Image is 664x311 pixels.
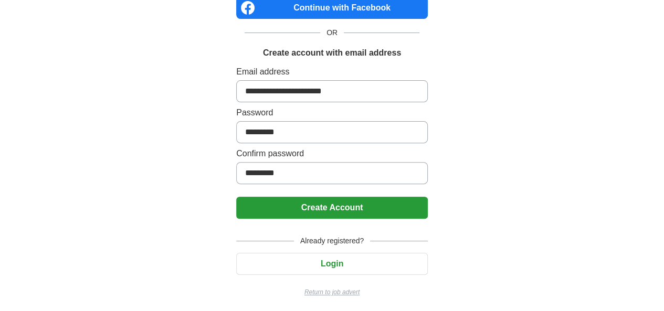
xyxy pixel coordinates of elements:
[236,253,428,275] button: Login
[236,287,428,297] a: Return to job advert
[236,197,428,219] button: Create Account
[320,27,344,38] span: OR
[236,147,428,160] label: Confirm password
[294,235,370,246] span: Already registered?
[236,259,428,268] a: Login
[236,66,428,78] label: Email address
[236,106,428,119] label: Password
[263,47,401,59] h1: Create account with email address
